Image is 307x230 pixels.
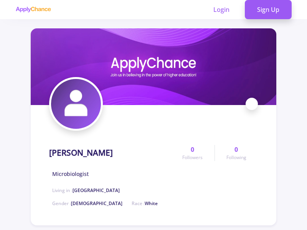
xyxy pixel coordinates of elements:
span: Race : [132,200,158,207]
h1: [PERSON_NAME] [49,148,113,158]
span: Living in : [52,187,120,194]
span: White [145,200,158,207]
a: 0Following [215,145,258,161]
a: 0Followers [171,145,214,161]
span: 0 [234,145,238,154]
span: Following [226,154,246,161]
img: Lilit Hayrapetiancover image [31,28,276,105]
span: 0 [191,145,194,154]
span: [DEMOGRAPHIC_DATA] [71,200,122,207]
span: Followers [182,154,203,161]
img: Lilit Hayrapetianavatar [51,79,101,129]
span: Gender : [52,200,122,207]
img: applychance logo text only [15,7,51,13]
span: Microbiologist [52,170,89,178]
span: [GEOGRAPHIC_DATA] [73,187,120,194]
